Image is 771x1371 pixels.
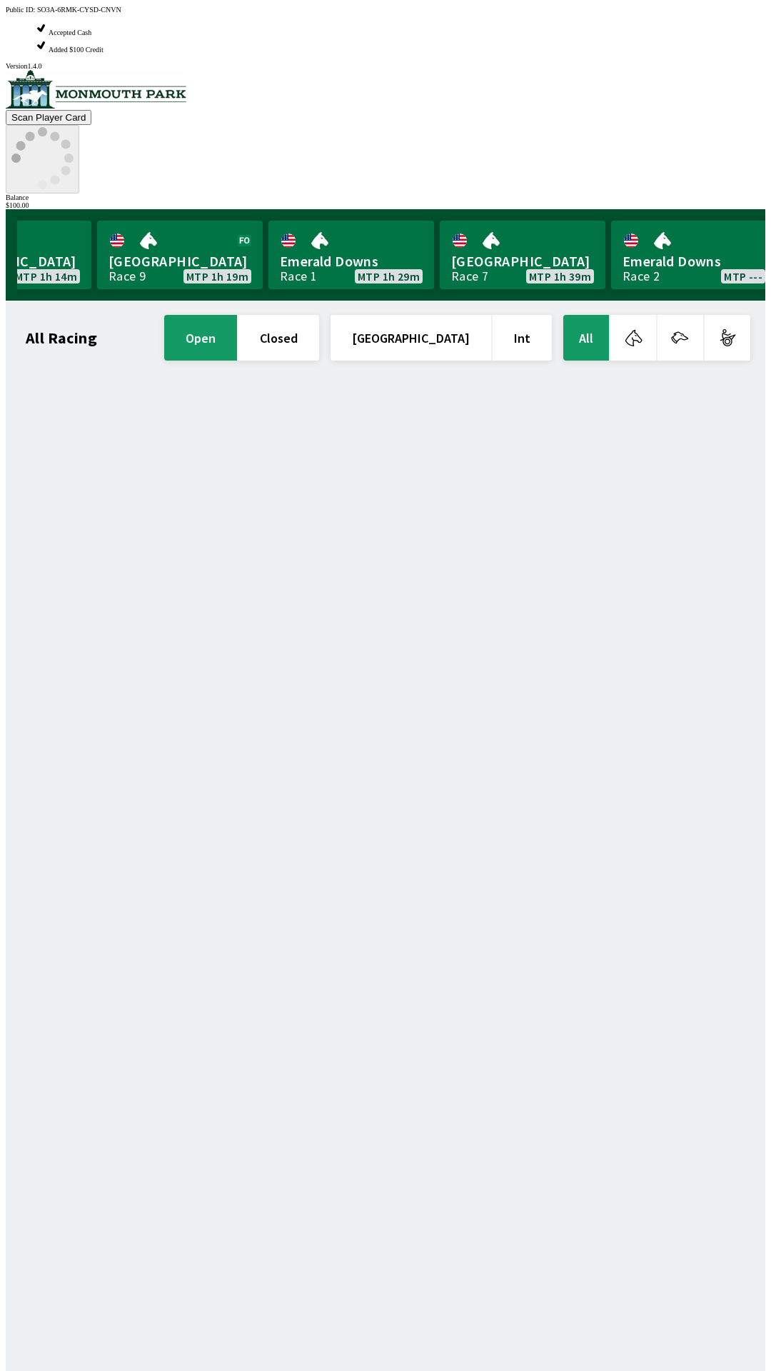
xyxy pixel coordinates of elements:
div: Race 1 [280,271,317,282]
button: open [164,315,237,361]
img: venue logo [6,70,186,109]
a: [GEOGRAPHIC_DATA]Race 9MTP 1h 19m [97,221,263,289]
span: [GEOGRAPHIC_DATA] [451,252,594,271]
div: $ 100.00 [6,201,765,209]
span: MTP 1h 29m [358,271,420,282]
div: Public ID: [6,6,765,14]
span: MTP 1h 19m [186,271,248,282]
a: Emerald DownsRace 1MTP 1h 29m [268,221,434,289]
span: SO3A-6RMK-CYSD-CNVN [37,6,121,14]
span: Added $100 Credit [49,46,104,54]
button: closed [238,315,319,361]
a: [GEOGRAPHIC_DATA]Race 7MTP 1h 39m [440,221,605,289]
span: MTP 1h 14m [15,271,77,282]
div: Race 9 [109,271,146,282]
div: Balance [6,194,765,201]
div: Race 7 [451,271,488,282]
span: Accepted Cash [49,29,91,36]
span: MTP 1h 39m [529,271,591,282]
div: Version 1.4.0 [6,62,765,70]
button: [GEOGRAPHIC_DATA] [331,315,491,361]
span: Emerald Downs [623,252,765,271]
span: Emerald Downs [280,252,423,271]
button: All [563,315,609,361]
button: Scan Player Card [6,110,91,125]
div: Race 2 [623,271,660,282]
span: [GEOGRAPHIC_DATA] [109,252,251,271]
span: MTP --- [724,271,762,282]
button: Int [493,315,552,361]
h1: All Racing [26,332,97,343]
